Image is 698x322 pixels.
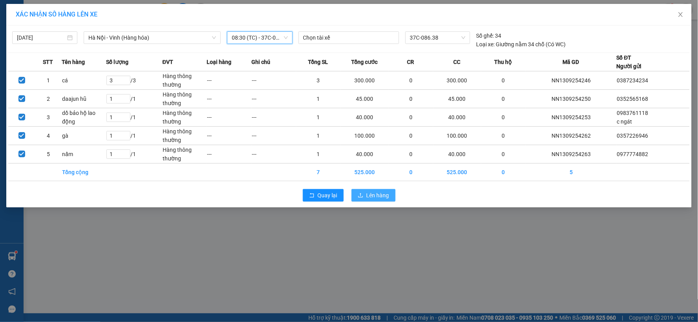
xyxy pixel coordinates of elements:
[453,58,460,66] span: CC
[94,36,124,45] span: VP VINH
[162,127,207,145] td: Hàng thông thường
[162,108,207,127] td: Hàng thông thường
[341,164,388,181] td: 525.000
[207,145,251,164] td: ---
[526,164,617,181] td: 5
[251,108,296,127] td: ---
[476,40,566,49] div: Giường nằm 34 chỗ (Có WC)
[65,46,122,71] span: 77 [PERSON_NAME] (Trong [GEOGRAPHIC_DATA] cũ)
[62,108,106,127] td: dồ bảo hộ lao động
[388,127,433,145] td: 0
[341,108,388,127] td: 40.000
[62,145,106,164] td: nấm
[62,164,106,181] td: Tổng cộng
[481,145,526,164] td: 0
[106,58,128,66] span: Số lượng
[106,145,162,164] td: / 1
[526,127,617,145] td: NN1309254262
[433,127,481,145] td: 100.000
[410,32,465,44] span: 37C-086.38
[251,90,296,108] td: ---
[481,108,526,127] td: 0
[251,71,296,90] td: ---
[407,58,414,66] span: CR
[476,31,494,40] span: Số ghế:
[207,108,251,127] td: ---
[207,58,232,66] span: Loại hàng
[433,90,481,108] td: 45.000
[678,11,684,18] span: close
[617,151,649,157] span: 0977774882
[526,145,617,164] td: NN1309254263
[617,110,649,116] span: 0983761118
[617,77,649,84] span: 0387234234
[88,32,216,44] span: Hà Nội - Vinh (Hàng hóa)
[30,4,75,16] strong: TĐ đặt vé: 1900 545 555
[35,71,62,90] td: 1
[106,90,162,108] td: / 1
[65,36,124,45] span: VP nhận:
[388,164,433,181] td: 0
[495,58,512,66] span: Thu hộ
[4,55,60,67] span: 1 Ngọc Hồi, [GEOGRAPHIC_DATA]
[481,90,526,108] td: 0
[17,33,66,42] input: 13/09/2025
[35,90,62,108] td: 2
[481,164,526,181] td: 0
[232,32,288,44] span: 08:30 (TC) - 37C-086.38
[35,108,62,127] td: 3
[296,127,341,145] td: 1
[35,127,62,145] td: 4
[162,145,207,164] td: Hàng thông thường
[303,189,344,202] button: rollbackQuay lại
[526,108,617,127] td: NN1309254253
[62,58,85,66] span: Tên hàng
[207,90,251,108] td: ---
[62,127,106,145] td: gà
[296,108,341,127] td: 1
[212,35,216,40] span: down
[309,193,315,199] span: rollback
[358,193,363,199] span: upload
[341,71,388,90] td: 300.000
[207,71,251,90] td: ---
[366,191,389,200] span: Lên hàng
[351,58,377,66] span: Tổng cước
[43,58,53,66] span: STT
[526,90,617,108] td: NN1309254250
[617,53,642,71] div: Số ĐT Người gửi
[388,71,433,90] td: 0
[106,108,162,127] td: / 1
[341,145,388,164] td: 40.000
[296,90,341,108] td: 1
[433,108,481,127] td: 40.000
[4,36,52,53] span: VP gửi:
[22,18,70,33] strong: : [DOMAIN_NAME]
[162,90,207,108] td: Hàng thông thường
[388,145,433,164] td: 0
[318,191,337,200] span: Quay lại
[476,31,502,40] div: 34
[563,58,579,66] span: Mã GD
[352,189,396,202] button: uploadLên hàng
[296,145,341,164] td: 1
[341,127,388,145] td: 100.000
[433,71,481,90] td: 300.000
[617,96,649,102] span: 0352565168
[481,71,526,90] td: 0
[296,71,341,90] td: 3
[670,4,692,26] button: Close
[526,71,617,90] td: NN1309254246
[481,127,526,145] td: 0
[251,145,296,164] td: ---
[4,36,52,53] span: VP NƯỚC NGẦM
[296,164,341,181] td: 7
[207,127,251,145] td: ---
[162,58,173,66] span: ĐVT
[476,40,495,49] span: Loại xe:
[388,108,433,127] td: 0
[16,11,97,18] span: XÁC NHẬN SỐ HÀNG LÊN XE
[35,19,54,25] span: Website
[308,58,328,66] span: Tổng SL
[617,133,649,139] span: 0357226946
